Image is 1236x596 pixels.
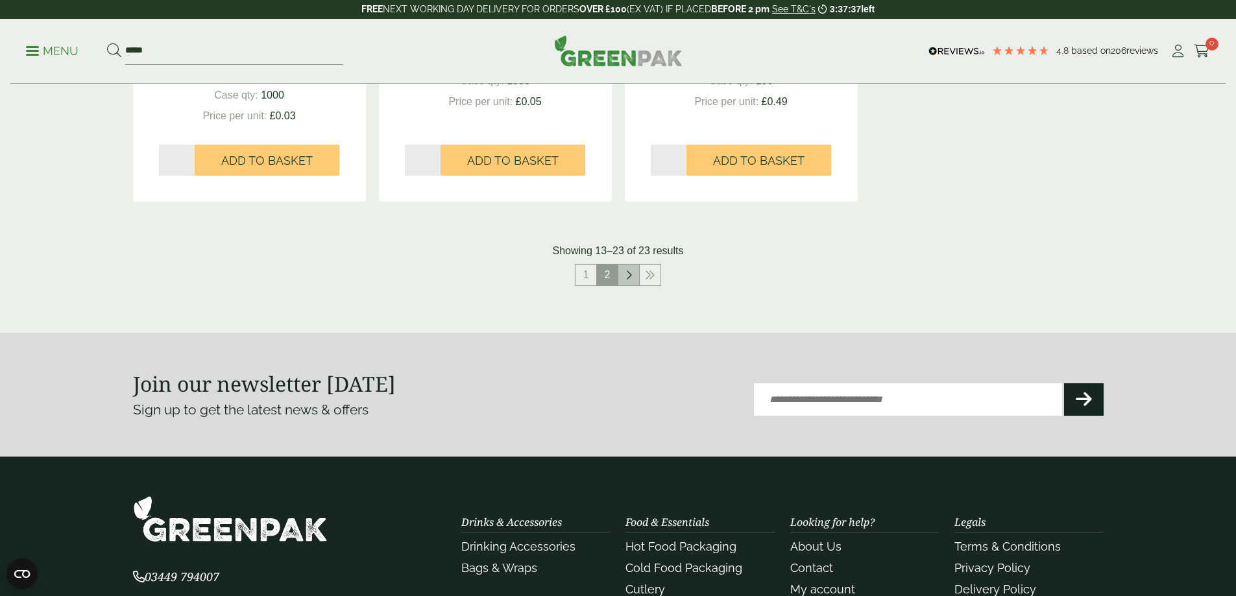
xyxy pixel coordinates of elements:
[991,45,1050,56] div: 4.79 Stars
[597,265,618,285] span: 2
[625,540,736,553] a: Hot Food Packaging
[709,75,753,86] span: Case qty:
[711,4,769,14] strong: BEFORE 2 pm
[214,89,258,101] span: Case qty:
[861,4,875,14] span: left
[6,558,38,590] button: Open CMP widget
[26,43,79,56] a: Menu
[461,561,537,575] a: Bags & Wraps
[1126,45,1158,56] span: reviews
[790,561,833,575] a: Contact
[1111,45,1126,56] span: 206
[762,96,788,107] span: £0.49
[830,4,861,14] span: 3:37:37
[553,243,684,259] p: Showing 13–23 of 23 results
[576,265,596,285] a: 1
[625,582,665,596] a: Cutlery
[625,561,742,575] a: Cold Food Packaging
[195,145,339,176] button: Add to Basket
[26,43,79,59] p: Menu
[954,540,1061,553] a: Terms & Conditions
[202,110,267,121] span: Price per unit:
[261,89,284,101] span: 1000
[954,561,1030,575] a: Privacy Policy
[713,154,805,168] span: Add to Basket
[928,47,985,56] img: REVIEWS.io
[133,370,396,398] strong: Join our newsletter [DATE]
[448,96,513,107] span: Price per unit:
[694,96,758,107] span: Price per unit:
[686,145,831,176] button: Add to Basket
[1170,45,1186,58] i: My Account
[133,571,219,584] a: 03449 794007
[361,4,383,14] strong: FREE
[133,399,570,420] p: Sign up to get the latest news & offers
[270,110,296,121] span: £0.03
[1206,38,1218,51] span: 0
[467,154,559,168] span: Add to Basket
[516,96,542,107] span: £0.05
[1056,45,1071,56] span: 4.8
[1194,42,1210,61] a: 0
[461,540,576,553] a: Drinking Accessories
[579,4,627,14] strong: OVER £100
[221,154,313,168] span: Add to Basket
[1071,45,1111,56] span: Based on
[441,145,585,176] button: Add to Basket
[790,582,855,596] a: My account
[756,75,773,86] span: 150
[460,75,504,86] span: Case qty:
[133,495,328,543] img: GreenPak Supplies
[772,4,816,14] a: See T&C's
[554,35,683,66] img: GreenPak Supplies
[507,75,530,86] span: 1000
[133,569,219,584] span: 03449 794007
[1194,45,1210,58] i: Cart
[790,540,842,553] a: About Us
[954,582,1036,596] a: Delivery Policy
